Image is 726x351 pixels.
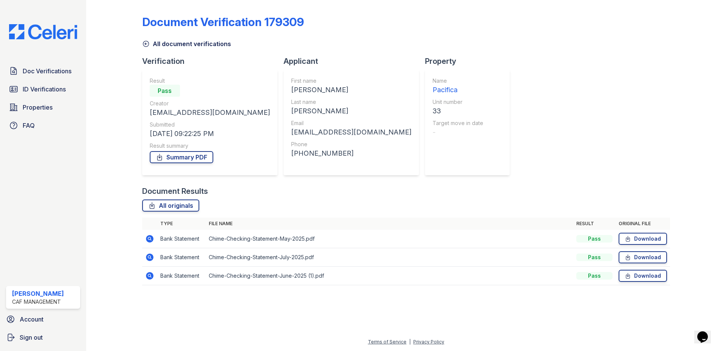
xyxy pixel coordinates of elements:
[6,63,80,79] a: Doc Verifications
[20,315,43,324] span: Account
[576,235,613,243] div: Pass
[157,267,206,285] td: Bank Statement
[433,77,483,85] div: Name
[23,85,66,94] span: ID Verifications
[694,321,718,343] iframe: chat widget
[409,339,411,345] div: |
[433,77,483,95] a: Name Pacifica
[23,121,35,130] span: FAQ
[433,85,483,95] div: Pacifica
[433,127,483,138] div: -
[6,82,80,97] a: ID Verifications
[433,119,483,127] div: Target move in date
[3,330,83,345] a: Sign out
[619,251,667,263] a: Download
[157,248,206,267] td: Bank Statement
[12,289,64,298] div: [PERSON_NAME]
[291,77,411,85] div: First name
[142,15,304,29] div: Document Verification 179309
[616,218,670,230] th: Original file
[576,272,613,280] div: Pass
[573,218,616,230] th: Result
[6,118,80,133] a: FAQ
[23,66,71,76] span: Doc Verifications
[6,100,80,115] a: Properties
[20,333,43,342] span: Sign out
[3,24,83,39] img: CE_Logo_Blue-a8612792a0a2168367f1c8372b55b34899dd931a85d93a1a3d3e32e68fde9ad4.png
[291,85,411,95] div: [PERSON_NAME]
[142,56,284,66] div: Verification
[619,233,667,245] a: Download
[291,106,411,116] div: [PERSON_NAME]
[619,270,667,282] a: Download
[413,339,444,345] a: Privacy Policy
[291,141,411,148] div: Phone
[150,77,270,85] div: Result
[150,128,270,139] div: [DATE] 09:22:25 PM
[150,151,213,163] a: Summary PDF
[206,267,573,285] td: Chime-Checking-Statement-June-2025 (1).pdf
[368,339,406,345] a: Terms of Service
[291,148,411,159] div: [PHONE_NUMBER]
[150,100,270,107] div: Creator
[150,142,270,150] div: Result summary
[157,218,206,230] th: Type
[3,312,83,327] a: Account
[433,106,483,116] div: 33
[291,119,411,127] div: Email
[150,107,270,118] div: [EMAIL_ADDRESS][DOMAIN_NAME]
[12,298,64,306] div: CAF Management
[150,85,180,97] div: Pass
[206,230,573,248] td: Chime-Checking-Statement-May-2025.pdf
[291,127,411,138] div: [EMAIL_ADDRESS][DOMAIN_NAME]
[142,199,199,212] a: All originals
[23,103,53,112] span: Properties
[142,186,208,196] div: Document Results
[433,98,483,106] div: Unit number
[576,254,613,261] div: Pass
[206,218,573,230] th: File name
[425,56,516,66] div: Property
[157,230,206,248] td: Bank Statement
[284,56,425,66] div: Applicant
[142,39,231,48] a: All document verifications
[206,248,573,267] td: Chime-Checking-Statement-July-2025.pdf
[291,98,411,106] div: Last name
[150,121,270,128] div: Submitted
